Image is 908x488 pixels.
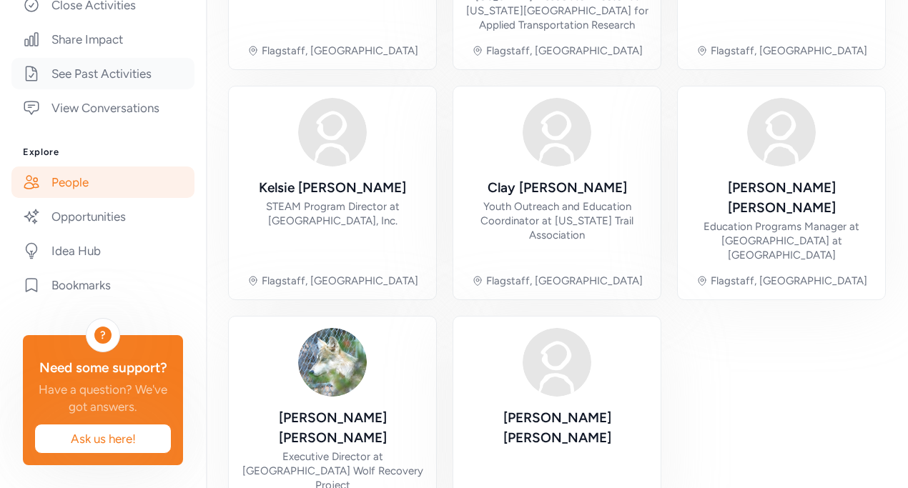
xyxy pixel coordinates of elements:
[34,358,172,378] div: Need some support?
[11,235,194,267] a: Idea Hub
[486,274,643,288] div: Flagstaff, [GEOGRAPHIC_DATA]
[465,199,649,242] div: Youth Outreach and Education Coordinator at [US_STATE] Trail Association
[689,219,874,262] div: Education Programs Manager at [GEOGRAPHIC_DATA] at [GEOGRAPHIC_DATA]
[46,430,159,447] span: Ask us here!
[11,92,194,124] a: View Conversations
[11,269,194,301] a: Bookmarks
[94,327,112,344] div: ?
[523,328,591,397] img: Avatar
[486,44,643,58] div: Flagstaff, [GEOGRAPHIC_DATA]
[689,178,874,218] div: [PERSON_NAME] [PERSON_NAME]
[298,98,367,166] img: Avatar
[465,408,649,448] div: [PERSON_NAME] [PERSON_NAME]
[34,381,172,415] div: Have a question? We've got answers.
[262,44,418,58] div: Flagstaff, [GEOGRAPHIC_DATA]
[711,44,867,58] div: Flagstaff, [GEOGRAPHIC_DATA]
[34,424,172,454] button: Ask us here!
[711,274,867,288] div: Flagstaff, [GEOGRAPHIC_DATA]
[262,274,418,288] div: Flagstaff, [GEOGRAPHIC_DATA]
[747,98,816,166] img: Avatar
[523,98,591,166] img: Avatar
[240,408,425,448] div: [PERSON_NAME] [PERSON_NAME]
[11,24,194,55] a: Share Impact
[23,146,183,158] h3: Explore
[240,199,425,228] div: STEAM Program Director at [GEOGRAPHIC_DATA], Inc.
[11,201,194,232] a: Opportunities
[488,178,627,198] div: Clay [PERSON_NAME]
[259,178,406,198] div: Kelsie [PERSON_NAME]
[298,328,367,397] img: Avatar
[11,166,194,198] a: People
[11,58,194,89] a: See Past Activities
